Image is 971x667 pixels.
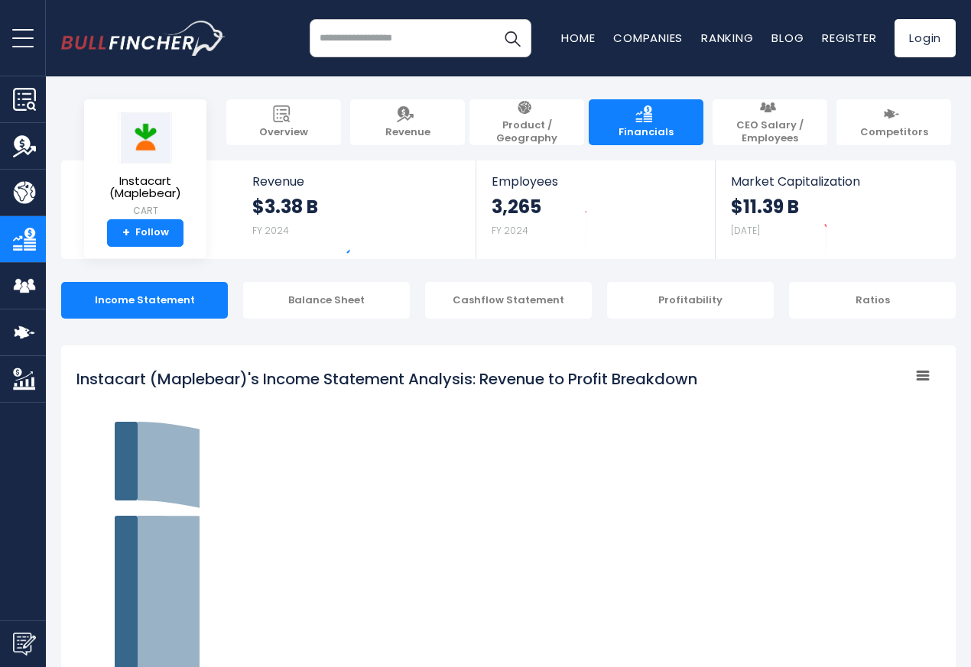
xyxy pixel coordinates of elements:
[385,126,430,139] span: Revenue
[122,226,130,240] strong: +
[619,126,674,139] span: Financials
[237,160,476,259] a: Revenue $3.38 B FY 2024
[226,99,341,145] a: Overview
[716,160,954,259] a: Market Capitalization $11.39 B [DATE]
[836,99,951,145] a: Competitors
[243,282,410,319] div: Balance Sheet
[589,99,703,145] a: Financials
[731,174,939,189] span: Market Capitalization
[96,112,195,219] a: Instacart (Maplebear) CART
[731,224,760,237] small: [DATE]
[822,30,876,46] a: Register
[76,368,697,390] tspan: Instacart (Maplebear)'s Income Statement Analysis: Revenue to Profit Breakdown
[259,126,308,139] span: Overview
[492,195,541,219] strong: 3,265
[107,219,183,247] a: +Follow
[561,30,595,46] a: Home
[96,175,194,200] span: Instacart (Maplebear)
[61,21,226,56] a: Go to homepage
[607,282,774,319] div: Profitability
[492,174,699,189] span: Employees
[613,30,683,46] a: Companies
[252,224,289,237] small: FY 2024
[252,174,461,189] span: Revenue
[720,119,820,145] span: CEO Salary / Employees
[701,30,753,46] a: Ranking
[477,119,576,145] span: Product / Geography
[492,224,528,237] small: FY 2024
[350,99,465,145] a: Revenue
[61,21,226,56] img: bullfincher logo
[895,19,956,57] a: Login
[493,19,531,57] button: Search
[476,160,714,259] a: Employees 3,265 FY 2024
[731,195,799,219] strong: $11.39 B
[252,195,318,219] strong: $3.38 B
[713,99,827,145] a: CEO Salary / Employees
[469,99,584,145] a: Product / Geography
[96,204,194,218] small: CART
[61,282,228,319] div: Income Statement
[425,282,592,319] div: Cashflow Statement
[789,282,956,319] div: Ratios
[771,30,804,46] a: Blog
[860,126,928,139] span: Competitors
